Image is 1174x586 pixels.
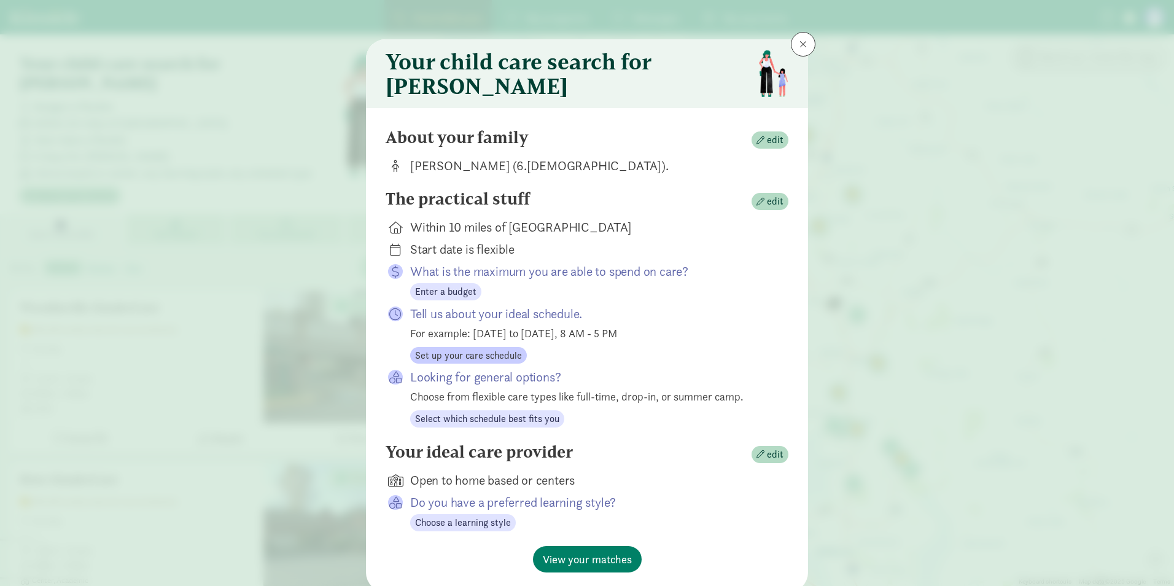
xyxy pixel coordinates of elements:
p: What is the maximum you are able to spend on care? [410,263,769,280]
h4: Your ideal care provider [386,442,573,462]
div: Start date is flexible [410,241,769,258]
button: edit [752,193,788,210]
p: Looking for general options? [410,369,769,386]
span: Select which schedule best fits you [415,412,559,426]
p: Tell us about your ideal schedule. [410,305,769,322]
span: View your matches [543,551,632,568]
span: Enter a budget [415,284,476,299]
button: edit [752,446,788,463]
button: Enter a budget [410,283,481,300]
div: Within 10 miles of [GEOGRAPHIC_DATA] [410,219,769,236]
p: Do you have a preferred learning style? [410,494,769,511]
div: Choose from flexible care types like full-time, drop-in, or summer camp. [410,388,769,405]
h3: Your child care search for [PERSON_NAME] [386,49,749,98]
div: Open to home based or centers [410,472,769,489]
button: Select which schedule best fits you [410,410,564,428]
div: For example: [DATE] to [DATE], 8 AM - 5 PM [410,325,769,342]
button: View your matches [533,546,642,572]
span: edit [767,447,783,462]
button: Choose a learning style [410,514,516,531]
h4: The practical stuff [386,189,530,209]
span: Set up your care schedule [415,348,522,363]
button: edit [752,131,788,149]
h4: About your family [386,128,529,147]
span: edit [767,133,783,147]
span: Choose a learning style [415,515,511,530]
button: Set up your care schedule [410,347,527,364]
span: edit [767,194,783,209]
div: [PERSON_NAME] (6.[DEMOGRAPHIC_DATA]). [410,157,769,174]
